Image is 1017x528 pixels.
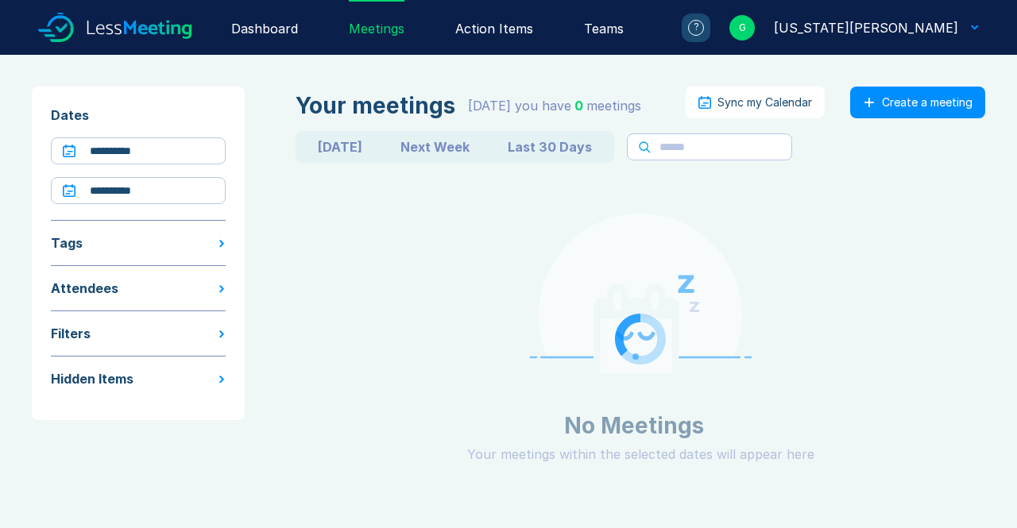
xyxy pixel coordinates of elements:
div: Attendees [51,279,118,298]
div: Sync my Calendar [717,96,812,109]
div: Create a meeting [882,96,973,109]
div: Your meetings [296,93,455,118]
div: Filters [51,324,91,343]
button: Sync my Calendar [686,87,825,118]
div: [DATE] you have meeting s [468,96,641,115]
button: Last 30 Days [489,134,611,160]
button: [DATE] [299,134,381,160]
span: 0 [574,98,583,114]
div: ? [688,20,704,36]
button: Next Week [381,134,489,160]
div: Hidden Items [51,369,133,388]
div: Georgia Kellie [774,18,958,37]
div: Dates [51,106,226,125]
button: Create a meeting [850,87,985,118]
div: G [729,15,755,40]
a: ? [663,13,710,42]
div: Tags [51,233,83,252]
